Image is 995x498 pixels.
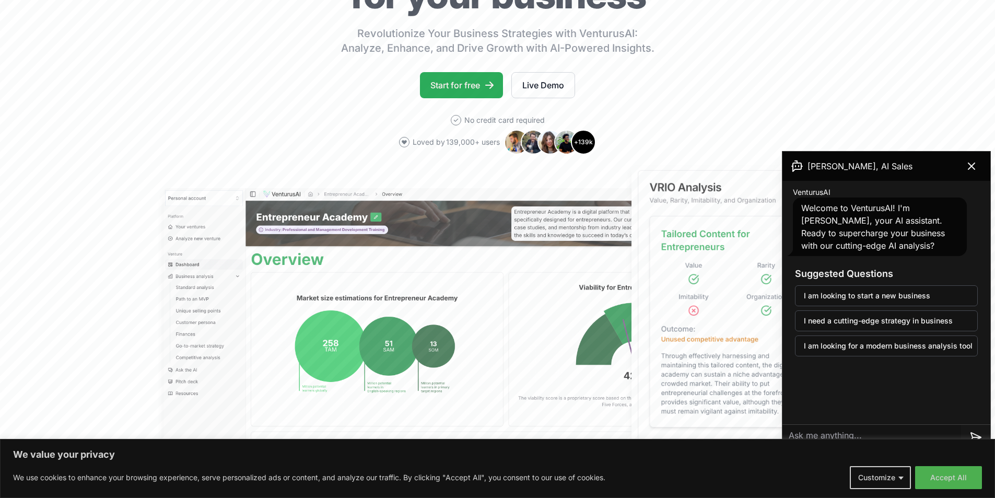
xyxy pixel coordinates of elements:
[420,72,503,98] a: Start for free
[504,130,529,155] img: Avatar 1
[795,285,978,306] button: I am looking to start a new business
[793,187,830,198] span: VenturusAI
[801,203,945,251] span: Welcome to VenturusAI! I'm [PERSON_NAME], your AI assistant. Ready to supercharge your business w...
[13,471,605,484] p: We use cookies to enhance your browsing experience, serve personalized ads or content, and analyz...
[13,448,982,461] p: We value your privacy
[795,310,978,331] button: I need a cutting-edge strategy in business
[850,466,911,489] button: Customize
[795,335,978,356] button: I am looking for a modern business analysis tool
[807,160,912,172] span: [PERSON_NAME], AI Sales
[554,130,579,155] img: Avatar 4
[511,72,575,98] a: Live Demo
[915,466,982,489] button: Accept All
[795,267,978,281] h3: Suggested Questions
[537,130,563,155] img: Avatar 3
[521,130,546,155] img: Avatar 2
